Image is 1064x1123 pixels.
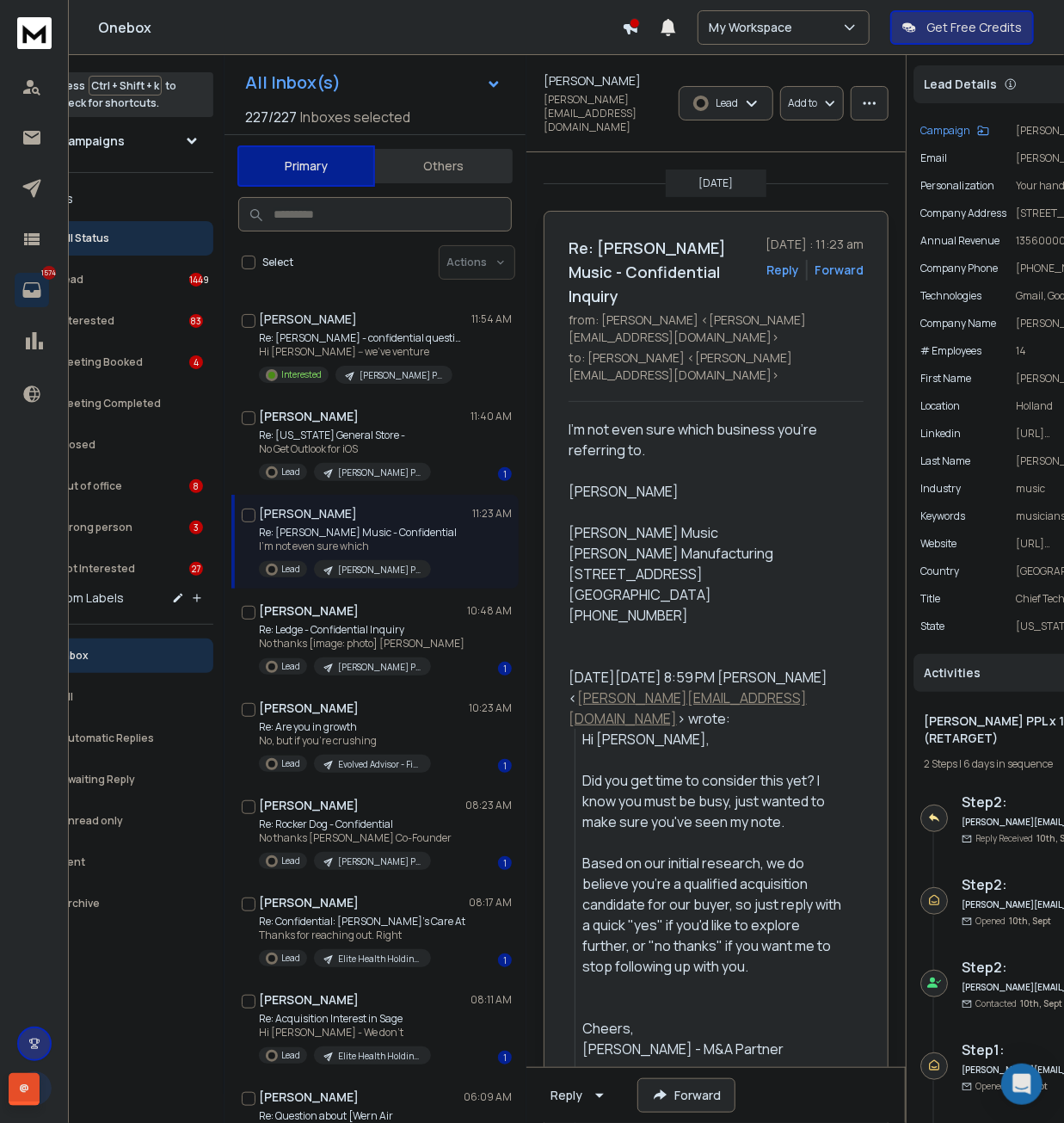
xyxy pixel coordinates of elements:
div: 1 [498,953,512,967]
p: My Workspace [709,19,799,36]
h1: Onebox [98,17,622,38]
p: Technologies [920,289,981,303]
p: Company Name [920,317,996,330]
button: Others [375,147,513,185]
p: Closed [58,438,95,452]
p: Get Free Credits [926,19,1022,36]
p: 10:23 AM [469,701,512,715]
p: 08:23 AM [465,799,512,812]
span: 227 / 227 [245,107,297,127]
p: 11:54 AM [471,312,512,326]
div: Cheers, [583,1018,850,1039]
p: Interested [58,314,114,328]
button: Interested83 [28,304,213,338]
div: [STREET_ADDRESS] [569,564,850,584]
p: Lead [281,1049,300,1062]
div: 4 [189,355,203,369]
button: Primary [237,145,375,187]
h1: All Inbox(s) [245,74,341,91]
p: 10:48 AM [467,604,512,618]
span: 2 Steps [924,756,957,771]
div: 1449 [189,273,203,287]
p: Keywords [920,509,965,523]
p: [PERSON_NAME][EMAIL_ADDRESS][DOMAIN_NAME] [544,93,668,134]
div: Hi [PERSON_NAME], [583,729,850,750]
h1: [PERSON_NAME] [259,1089,359,1106]
p: Evolved Advisor - Financial Advisors (NEW COPY) [338,758,421,771]
p: Out of office [58,479,122,493]
p: 11:40 AM [470,410,512,423]
button: Archive [28,886,213,921]
p: to: [PERSON_NAME] <[PERSON_NAME][EMAIL_ADDRESS][DOMAIN_NAME]> [569,349,864,384]
p: Contacted [975,997,1062,1010]
p: Annual Revenue [920,234,999,248]
div: [PERSON_NAME] Manufacturing [569,543,850,564]
p: State [920,620,944,633]
div: [PHONE_NUMBER] [569,605,850,626]
p: Press to check for shortcuts. [55,77,176,112]
p: First Name [920,372,971,386]
p: [PERSON_NAME] Point [360,369,442,382]
div: [GEOGRAPHIC_DATA] [569,584,850,605]
p: Elite Health Holdings - Home Care [338,953,421,966]
p: # Employees [920,344,981,358]
p: 08:17 AM [469,896,512,910]
button: Not Interested27 [28,552,213,586]
span: Ctrl + Shift + k [89,76,162,96]
span: 10th, Sept [1020,997,1062,1009]
p: Add to [788,96,817,110]
button: Meeting Booked4 [28,345,213,379]
p: Unread only [60,814,123,828]
p: Opened [975,915,1051,928]
p: Thanks for reaching out. Right [259,929,465,942]
p: Lead [281,466,300,478]
p: Hi [PERSON_NAME] -- we've venture [259,345,465,359]
div: I’m not even sure which business you’re referring to. [569,419,850,460]
button: Unread only [28,804,213,838]
p: Lead [716,96,738,110]
button: J [17,1071,52,1106]
div: 1 [498,759,512,773]
p: 1574 [42,266,56,280]
button: All [28,680,213,714]
div: 1 [498,467,512,481]
button: Lead1449 [28,262,213,297]
p: Not Interested [58,562,135,576]
p: Hi [PERSON_NAME] - We don't [259,1026,431,1040]
button: Automatic Replies [28,721,213,756]
button: Awaiting Reply [28,762,213,797]
p: Last Name [920,454,970,468]
a: 1574 [15,273,49,307]
h1: [PERSON_NAME] [544,72,641,89]
p: Re: [PERSON_NAME] Music - Confidential [259,526,457,540]
p: Campaign [920,124,970,138]
div: [DATE][DATE] 8:59 PM [PERSON_NAME] < > wrote: [569,667,850,729]
div: Did you get time to consider this yet? I know you must be busy, just wanted to make sure you've s... [583,770,850,832]
button: Inbox [28,639,213,673]
button: Reply [766,262,799,279]
p: Email [920,151,947,165]
div: 8 [189,479,203,493]
p: location [920,399,960,413]
p: Sent [60,855,85,869]
div: Reply [550,1087,582,1104]
button: Closed [28,428,213,462]
p: No Get Outlook for iOS [259,442,431,456]
p: Re: [US_STATE] General Store - [259,429,431,442]
p: [PERSON_NAME] PPL x 10 (RETARGET) [338,564,421,577]
h1: [PERSON_NAME] [259,991,359,1009]
h3: Custom Labels [38,589,124,607]
p: linkedin [920,427,961,441]
h1: [PERSON_NAME] [259,602,359,620]
div: 1 [498,856,512,870]
p: Automatic Replies [60,731,154,745]
h1: [PERSON_NAME] [259,505,357,522]
img: logo [17,17,52,49]
p: website [920,537,956,551]
div: 1 [498,662,512,676]
p: Re: Are you in growth [259,720,431,734]
h1: Re: [PERSON_NAME] Music - Confidential Inquiry [569,236,755,308]
p: I’m not even sure which [259,540,457,553]
h3: Inboxes selected [300,107,410,127]
p: from: [PERSON_NAME] <[PERSON_NAME][EMAIL_ADDRESS][DOMAIN_NAME]> [569,312,864,346]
